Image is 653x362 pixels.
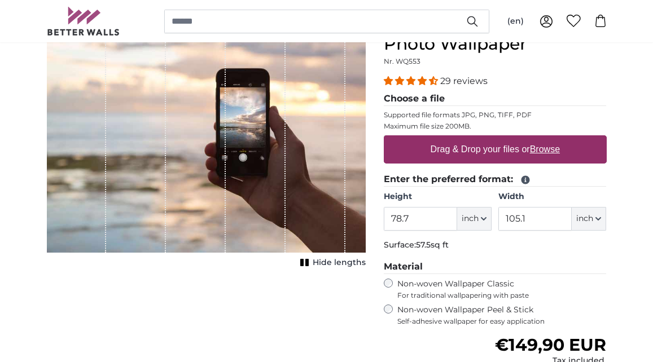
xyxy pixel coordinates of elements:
button: inch [572,207,606,231]
span: inch [462,213,479,224]
span: 57.5sq ft [416,240,449,250]
legend: Choose a file [384,92,607,106]
span: Self-adhesive wallpaper for easy application [397,317,607,326]
label: Drag & Drop your files or [426,138,564,161]
span: €149,90 EUR [495,334,606,355]
u: Browse [530,144,560,154]
div: 1 of 1 [47,14,366,271]
button: Hide lengths [297,255,366,271]
span: Nr. WQ553 [384,57,420,65]
span: 4.34 stars [384,76,440,86]
p: Maximum file size 200MB. [384,122,607,131]
label: Non-woven Wallpaper Peel & Stick [397,304,607,326]
label: Width [498,191,606,202]
span: inch [576,213,593,224]
label: Non-woven Wallpaper Classic [397,279,607,300]
button: (en) [498,11,533,32]
p: Supported file formats JPG, PNG, TIFF, PDF [384,111,607,120]
img: Betterwalls [47,7,120,36]
button: inch [457,207,492,231]
label: Height [384,191,492,202]
span: 29 reviews [440,76,488,86]
legend: Enter the preferred format: [384,173,607,187]
legend: Material [384,260,607,274]
span: Hide lengths [313,257,366,268]
p: Surface: [384,240,607,251]
span: For traditional wallpapering with paste [397,291,607,300]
